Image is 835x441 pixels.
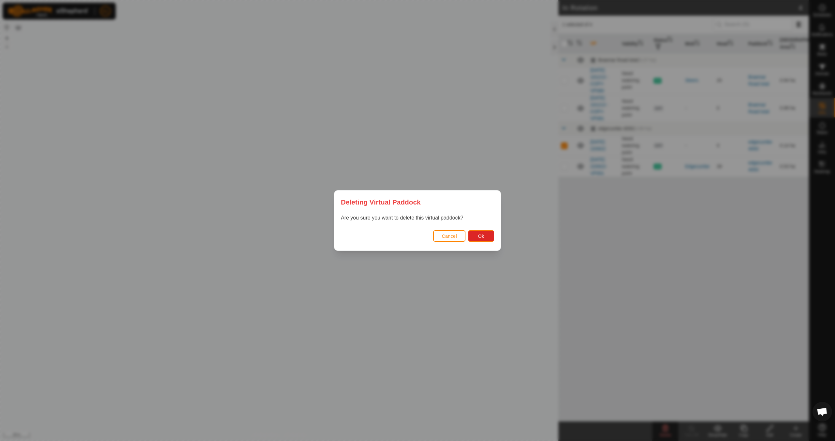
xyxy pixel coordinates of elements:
[812,402,832,421] div: Open chat
[341,214,494,222] p: Are you sure you want to delete this virtual paddock?
[468,230,494,242] button: Ok
[433,230,465,242] button: Cancel
[442,234,457,239] span: Cancel
[478,234,484,239] span: Ok
[341,197,421,207] span: Deleting Virtual Paddock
